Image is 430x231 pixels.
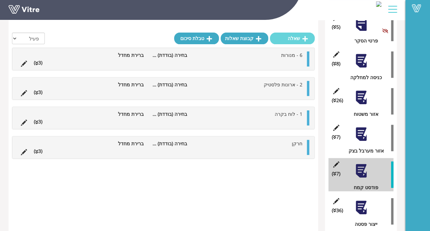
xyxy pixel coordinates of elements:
li: (3 ) [30,118,46,125]
li: בחירה (בודדת) מתוך רשימה [147,81,190,88]
li: ברירת מחדל [104,51,147,59]
span: (8 ) [332,60,340,68]
div: אזור מערבל בצק [334,147,393,155]
img: af1731f1-fc1c-47dd-8edd-e51c8153d184.png [376,1,381,7]
li: (3 ) [30,147,46,155]
span: (36 ) [332,207,343,214]
span: 1 - לוח בקרה [275,111,302,117]
li: ברירת מחדל [104,140,147,147]
div: אזור משטוח [334,110,393,118]
a: טבלת סיכום [174,33,219,44]
li: (3 ) [30,59,46,66]
span: 2 - ארונות פלסטיק [264,81,302,88]
div: כניסה למחלקה [334,74,393,81]
a: קבוצת שאלות [221,33,268,44]
li: בחירה (בודדת) מתוך רשימה [147,140,190,147]
span: 6 - מנורות [281,52,302,58]
span: (26 ) [332,97,343,104]
li: בחירה (בודדת) מתוך רשימה [147,51,190,59]
span: חרקן [292,140,302,147]
div: פודסט קמח [334,184,393,191]
div: ייצור פסטה [334,220,393,228]
li: (3 ) [30,88,46,96]
li: ברירת מחדל [104,81,147,88]
span: (5 ) [332,23,340,31]
span: (7 ) [332,170,340,178]
span: (7 ) [332,133,340,141]
li: ברירת מחדל [104,110,147,118]
a: שאלה [270,33,315,44]
div: פרטי הסקר [334,37,393,45]
li: בחירה (בודדת) מתוך רשימה [147,110,190,118]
